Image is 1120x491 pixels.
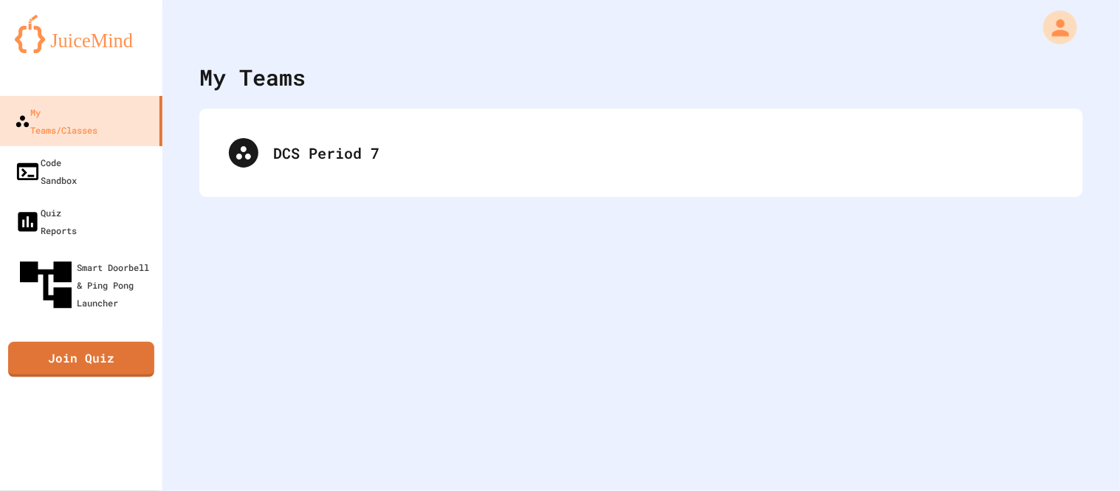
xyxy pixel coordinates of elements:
[15,154,77,189] div: Code Sandbox
[15,103,97,139] div: My Teams/Classes
[8,342,154,377] a: Join Quiz
[199,61,306,94] div: My Teams
[15,254,157,316] div: Smart Doorbell & Ping Pong Launcher
[15,15,148,53] img: logo-orange.svg
[1023,6,1082,49] div: My Account
[15,204,77,239] div: Quiz Reports
[273,142,1054,164] div: DCS Period 7
[214,123,1068,182] div: DCS Period 7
